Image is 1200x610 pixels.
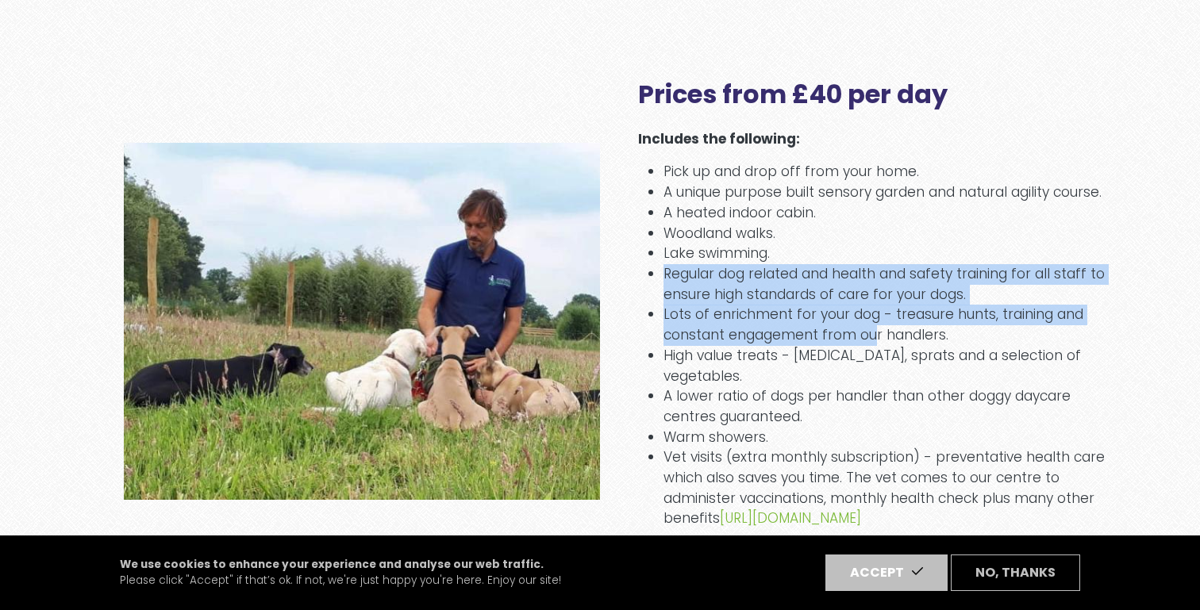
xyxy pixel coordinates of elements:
strong: We use cookies to enhance your experience and analyse our web traffic. [120,557,544,572]
h2: Prices from £40 per day [638,79,1114,109]
li: Lake swimming. [663,244,1114,264]
li: A unique purpose built sensory garden and natural agility course. [663,182,1114,203]
li: Woodland walks. [663,224,1114,244]
li: Warm showers. [663,428,1114,448]
li: Regular dog related and health and safety training for all staff to ensure high standards of care... [663,264,1114,305]
img: dog education [124,143,600,500]
li: High value treats - [MEDICAL_DATA], sprats and a selection of vegetables. [663,346,1114,386]
li: Vet visits (extra monthly subscription) - preventative health care which also saves you time. The... [663,447,1114,529]
p: Please click "Accept" if that’s ok. If not, we're just happy you're here. Enjoy our site! [120,557,561,589]
li: Pick up and drop off from your home. [663,162,1114,182]
strong: Includes the following: [638,129,800,148]
li: A heated indoor cabin. [663,203,1114,224]
a: [URL][DOMAIN_NAME] [720,508,861,528]
button: No, thanks [951,554,1080,591]
li: Lots of enrichment for your dog - treasure hunts, training and constant engagement from our handl... [663,305,1114,345]
li: A lower ratio of dogs per handler than other doggy daycare centres guaranteed. [663,386,1114,427]
button: Accept [825,554,948,591]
